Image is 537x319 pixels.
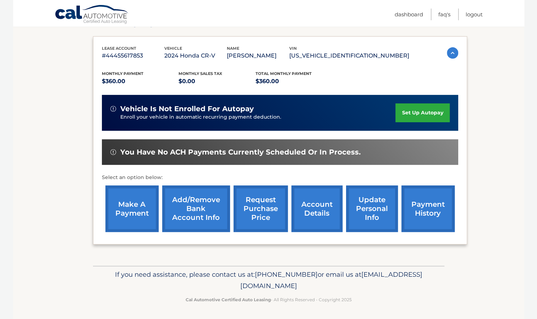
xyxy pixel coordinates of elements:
img: alert-white.svg [110,106,116,112]
p: $0.00 [179,76,256,86]
img: alert-white.svg [110,149,116,155]
a: request purchase price [234,185,288,232]
a: FAQ's [438,9,450,20]
p: 2024 Honda CR-V [164,51,227,61]
span: vehicle [164,46,182,51]
span: vin [289,46,297,51]
a: Dashboard [395,9,423,20]
span: [PHONE_NUMBER] [255,270,318,279]
span: vehicle is not enrolled for autopay [120,104,254,113]
a: Add/Remove bank account info [162,185,230,232]
p: $360.00 [256,76,333,86]
a: set up autopay [395,103,449,122]
a: make a payment [105,185,159,232]
p: Enroll your vehicle in automatic recurring payment deduction. [120,113,396,121]
a: Logout [466,9,483,20]
span: Monthly sales Tax [179,71,222,76]
span: lease account [102,46,136,51]
a: account details [291,185,343,232]
span: Monthly Payment [102,71,143,76]
span: [EMAIL_ADDRESS][DOMAIN_NAME] [240,270,422,290]
a: Cal Automotive [55,5,129,25]
p: #44455617853 [102,51,164,61]
strong: Cal Automotive Certified Auto Leasing [186,297,271,302]
p: [US_VEHICLE_IDENTIFICATION_NUMBER] [289,51,409,61]
p: $360.00 [102,76,179,86]
p: - All Rights Reserved - Copyright 2025 [98,296,440,303]
img: accordion-active.svg [447,47,458,59]
p: If you need assistance, please contact us at: or email us at [98,269,440,292]
span: You have no ACH payments currently scheduled or in process. [120,148,361,157]
a: update personal info [346,185,398,232]
span: Total Monthly Payment [256,71,312,76]
span: name [227,46,239,51]
p: Select an option below: [102,173,458,182]
p: [PERSON_NAME] [227,51,289,61]
a: payment history [401,185,455,232]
